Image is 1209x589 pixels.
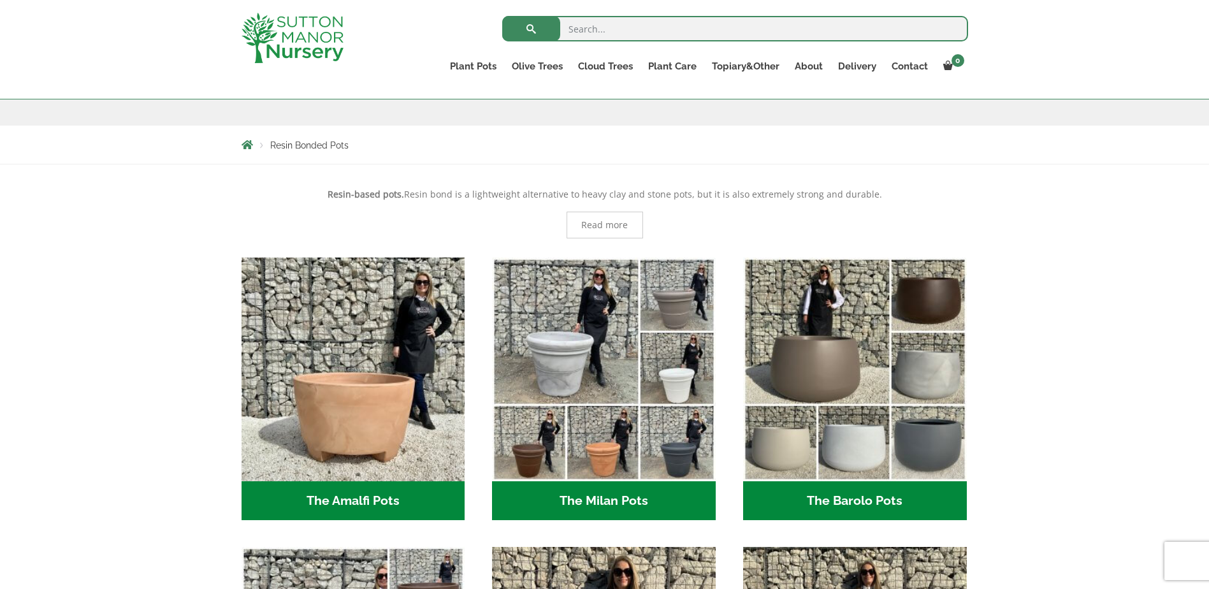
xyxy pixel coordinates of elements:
[242,258,465,520] a: Visit product category The Amalfi Pots
[952,54,964,67] span: 0
[570,57,641,75] a: Cloud Trees
[442,57,504,75] a: Plant Pots
[884,57,936,75] a: Contact
[242,481,465,521] h2: The Amalfi Pots
[743,258,967,520] a: Visit product category The Barolo Pots
[641,57,704,75] a: Plant Care
[492,258,716,520] a: Visit product category The Milan Pots
[502,16,968,41] input: Search...
[581,221,628,229] span: Read more
[328,188,404,200] strong: Resin-based pots.
[704,57,787,75] a: Topiary&Other
[242,187,968,202] p: Resin bond is a lightweight alternative to heavy clay and stone pots, but it is also extremely st...
[504,57,570,75] a: Olive Trees
[270,140,349,150] span: Resin Bonded Pots
[242,258,465,481] img: The Amalfi Pots
[743,481,967,521] h2: The Barolo Pots
[787,57,830,75] a: About
[242,13,344,63] img: logo
[242,140,968,150] nav: Breadcrumbs
[492,258,716,481] img: The Milan Pots
[830,57,884,75] a: Delivery
[936,57,968,75] a: 0
[743,258,967,481] img: The Barolo Pots
[492,481,716,521] h2: The Milan Pots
